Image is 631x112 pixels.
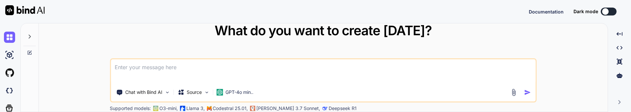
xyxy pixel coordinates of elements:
[186,105,205,112] p: Llama 3,
[510,89,518,96] img: attachment
[125,89,162,96] p: Chat with Bind AI
[4,85,15,96] img: darkCloudIdeIcon
[159,105,178,112] p: O3-mini,
[524,89,531,96] img: icon
[204,90,209,95] img: Pick Models
[573,8,598,15] span: Dark mode
[164,90,170,95] img: Pick Tools
[225,89,253,96] p: GPT-4o min..
[4,67,15,78] img: githubLight
[110,105,151,112] p: Supported models:
[250,106,255,111] img: claude
[216,89,223,96] img: GPT-4o mini
[256,105,320,112] p: [PERSON_NAME] 3.7 Sonnet,
[4,49,15,61] img: ai-studio
[5,5,45,15] img: Bind AI
[529,9,564,14] span: Documentation
[153,106,158,111] img: GPT-4
[529,8,564,15] button: Documentation
[4,32,15,43] img: chat
[329,105,357,112] p: Deepseek R1
[187,89,202,96] p: Source
[180,106,185,111] img: Llama2
[215,22,432,39] span: What do you want to create [DATE]?
[207,106,211,111] img: Mistral-AI
[322,106,327,111] img: claude
[213,105,248,112] p: Codestral 25.01,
